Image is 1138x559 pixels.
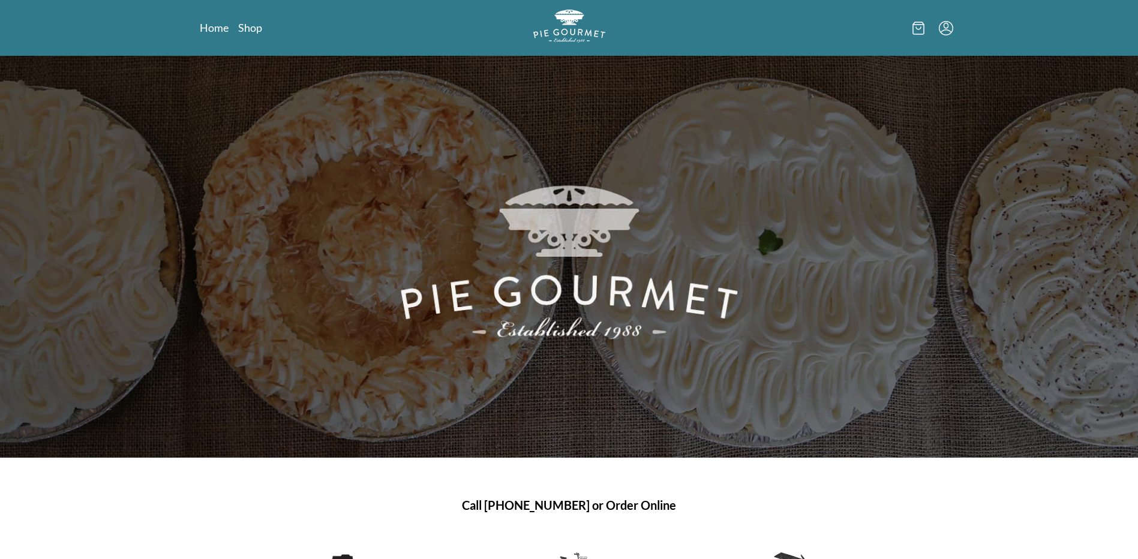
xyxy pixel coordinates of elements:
h1: Call [PHONE_NUMBER] or Order Online [214,496,924,514]
a: Shop [238,20,262,35]
a: Logo [533,10,605,46]
button: Menu [939,21,953,35]
img: logo [533,10,605,43]
a: Home [200,20,229,35]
